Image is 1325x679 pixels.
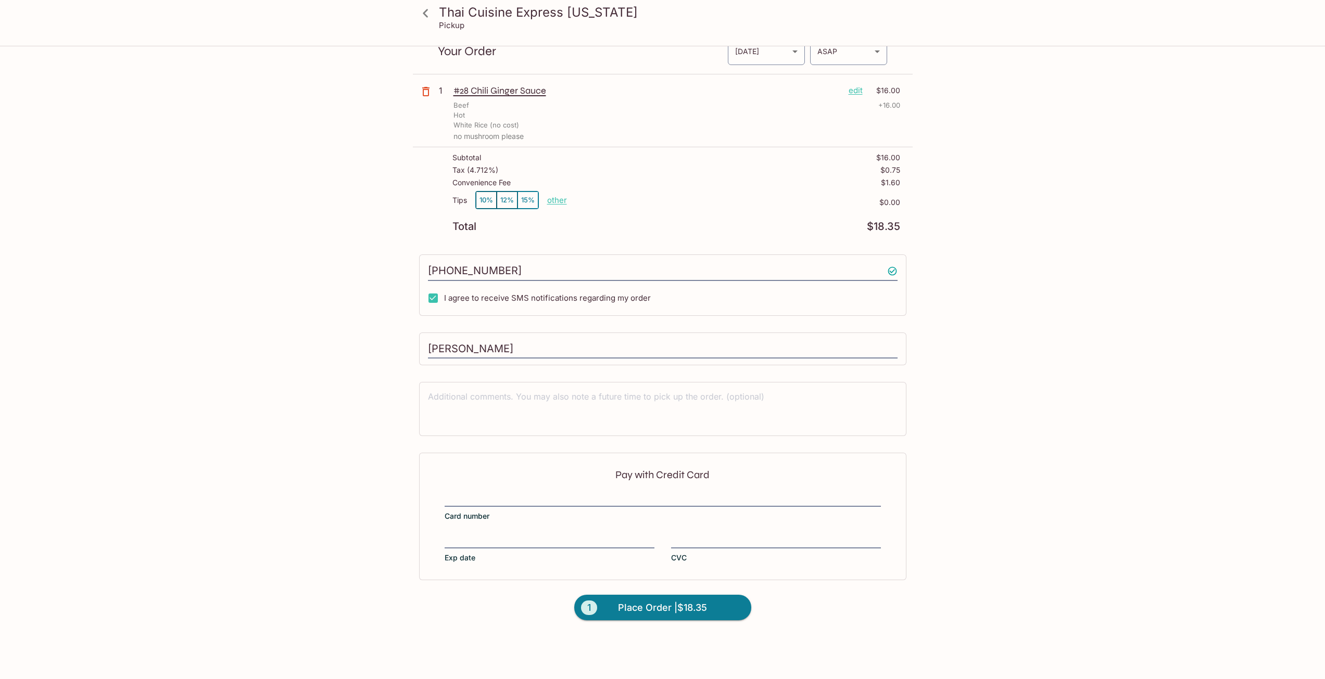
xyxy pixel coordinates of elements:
[452,196,467,204] p: Tips
[810,37,887,65] div: ASAP
[445,553,475,563] span: Exp date
[867,222,900,232] p: $18.35
[878,100,900,110] p: + 16.00
[453,100,469,110] p: Beef
[518,191,538,209] button: 15%
[439,20,464,30] p: Pickup
[452,166,498,174] p: Tax ( 4.712% )
[574,595,751,621] button: 1Place Order |$18.35
[428,261,898,281] input: Enter phone number
[453,85,840,96] p: #28 Chili Ginger Sauce
[439,4,904,20] h3: Thai Cuisine Express [US_STATE]
[881,178,900,187] p: $1.60
[452,153,481,162] p: Subtotal
[547,195,567,205] button: other
[876,153,900,162] p: $16.00
[438,46,727,56] p: Your Order
[581,600,597,615] span: 1
[880,166,900,174] p: $0.75
[497,191,518,209] button: 12%
[445,511,489,521] span: Card number
[452,222,476,232] p: Total
[453,110,465,120] p: Hot
[453,132,900,140] p: no mushroom please
[452,178,511,187] p: Convenience Fee
[671,553,687,563] span: CVC
[445,493,881,505] iframe: Secure card number input frame
[567,198,900,207] p: $0.00
[476,191,497,209] button: 10%
[728,37,805,65] div: [DATE]
[618,599,707,616] span: Place Order | $18.35
[849,85,863,96] p: edit
[869,85,900,96] p: $16.00
[671,535,881,546] iframe: Secure CVC input frame
[444,293,651,303] span: I agree to receive SMS notifications regarding my order
[453,120,519,130] p: White Rice (no cost)
[445,470,881,480] p: Pay with Credit Card
[439,85,449,96] p: 1
[428,339,898,359] input: Enter first and last name
[445,535,654,546] iframe: Secure expiration date input frame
